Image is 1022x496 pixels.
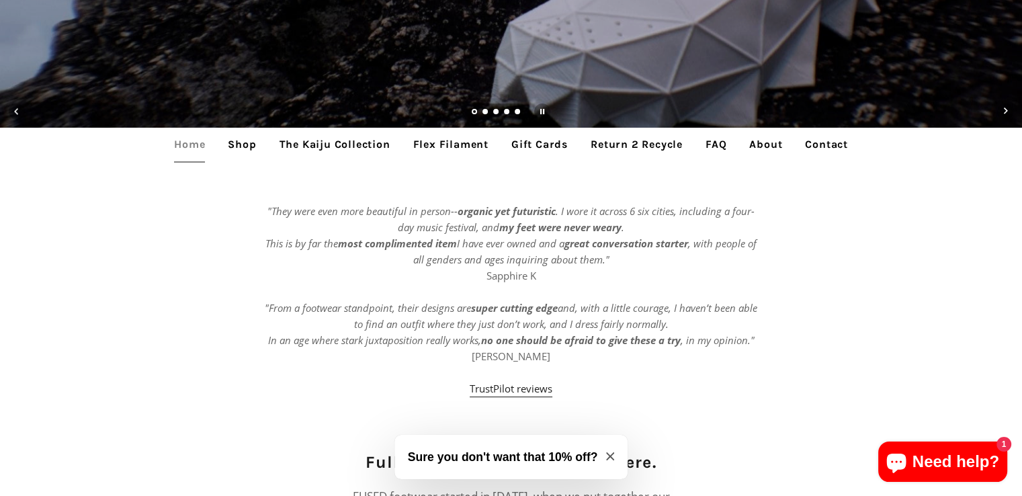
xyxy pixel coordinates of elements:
[990,97,1020,126] button: Next slide
[263,203,760,397] p: Sapphire K [PERSON_NAME]
[681,333,755,347] em: , in my opinion."
[874,442,1011,485] inbox-online-store-chat: Shopify online store chat
[470,382,552,397] a: TrustPilot reviews
[481,333,681,347] strong: no one should be afraid to give these a try
[265,301,471,315] em: "From a footwear standpoint, their designs are
[499,220,622,234] strong: my feet were never weary
[501,128,578,161] a: Gift Cards
[267,204,458,218] em: "They were even more beautiful in person--
[482,110,489,116] a: Load slide 2
[403,128,499,161] a: Flex Filament
[269,128,400,161] a: The Kaiju Collection
[581,128,693,161] a: Return 2 Recycle
[564,237,688,250] strong: great conversation starter
[338,237,457,250] strong: most complimented item
[504,110,511,116] a: Load slide 4
[398,204,755,234] em: . I wore it across 6 six cities, including a four-day music festival, and
[493,110,500,116] a: Load slide 3
[349,450,673,474] h2: Fully 3D printed footwear is here.
[268,301,758,347] em: and, with a little courage, I haven’t been able to find an outfit where they just don’t work, and...
[458,204,556,218] strong: organic yet futuristic
[472,110,478,116] a: Slide 1, current
[527,97,557,126] button: Pause slideshow
[739,128,792,161] a: About
[457,237,564,250] em: I have ever owned and a
[471,301,558,315] strong: super cutting edge
[695,128,736,161] a: FAQ
[218,128,266,161] a: Shop
[515,110,521,116] a: Load slide 5
[164,128,215,161] a: Home
[2,97,32,126] button: Previous slide
[795,128,858,161] a: Contact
